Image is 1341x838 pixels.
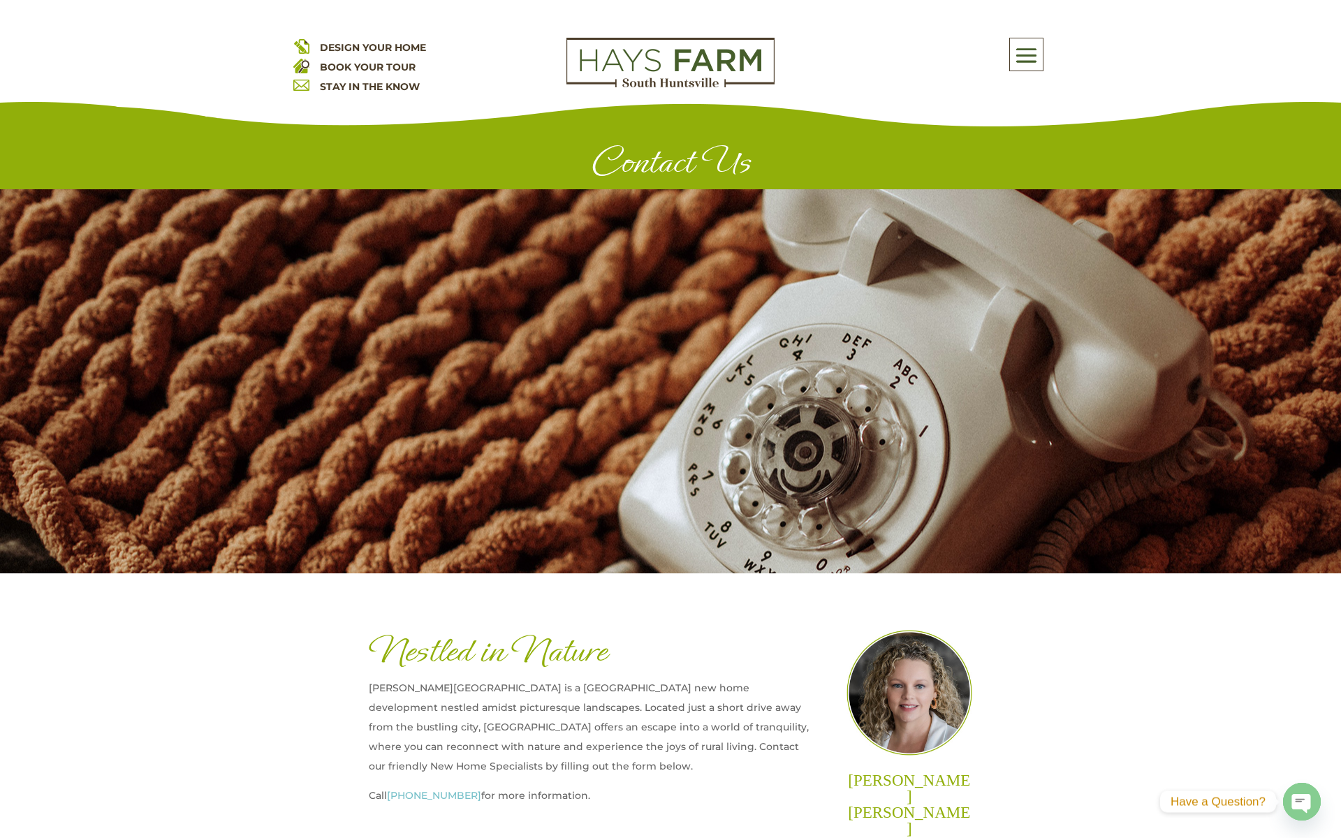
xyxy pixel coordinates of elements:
img: Team_Laura@2x [847,630,972,756]
p: [PERSON_NAME][GEOGRAPHIC_DATA] is a [GEOGRAPHIC_DATA] new home development nestled amidst picture... [369,678,813,786]
img: book your home tour [293,57,309,73]
p: Call for more information. [369,786,813,815]
h1: Contact Us [293,141,1048,189]
a: STAY IN THE KNOW [320,80,420,93]
a: [PHONE_NUMBER] [387,789,481,802]
a: BOOK YOUR TOUR [320,61,416,73]
a: hays farm homes huntsville development [566,78,775,91]
img: Logo [566,38,775,88]
h1: Nestled in Nature [369,630,813,678]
